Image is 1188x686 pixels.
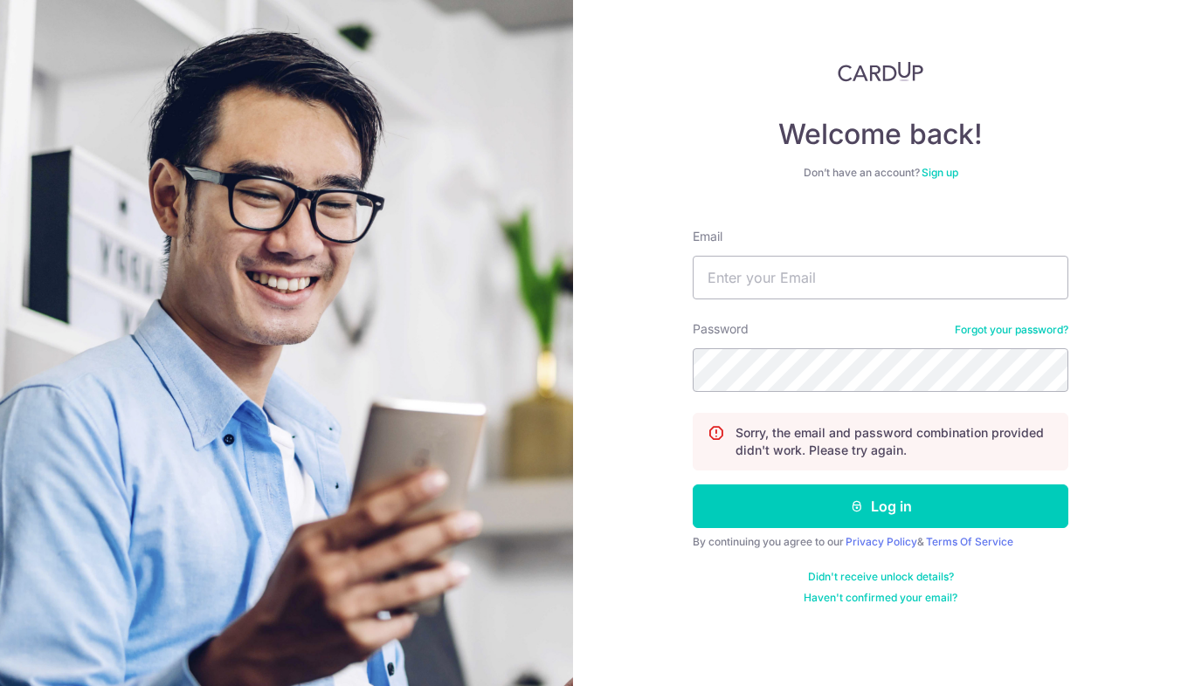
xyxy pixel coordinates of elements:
[838,61,923,82] img: CardUp Logo
[693,320,749,338] label: Password
[693,166,1068,180] div: Don’t have an account?
[693,484,1068,528] button: Log in
[693,228,722,245] label: Email
[693,256,1068,299] input: Enter your Email
[693,117,1068,152] h4: Welcome back!
[955,323,1068,337] a: Forgot your password?
[804,591,957,605] a: Haven't confirmed your email?
[808,570,954,584] a: Didn't receive unlock details?
[922,166,958,179] a: Sign up
[926,535,1013,548] a: Terms Of Service
[846,535,917,548] a: Privacy Policy
[693,535,1068,549] div: By continuing you agree to our &
[736,424,1053,459] p: Sorry, the email and password combination provided didn't work. Please try again.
